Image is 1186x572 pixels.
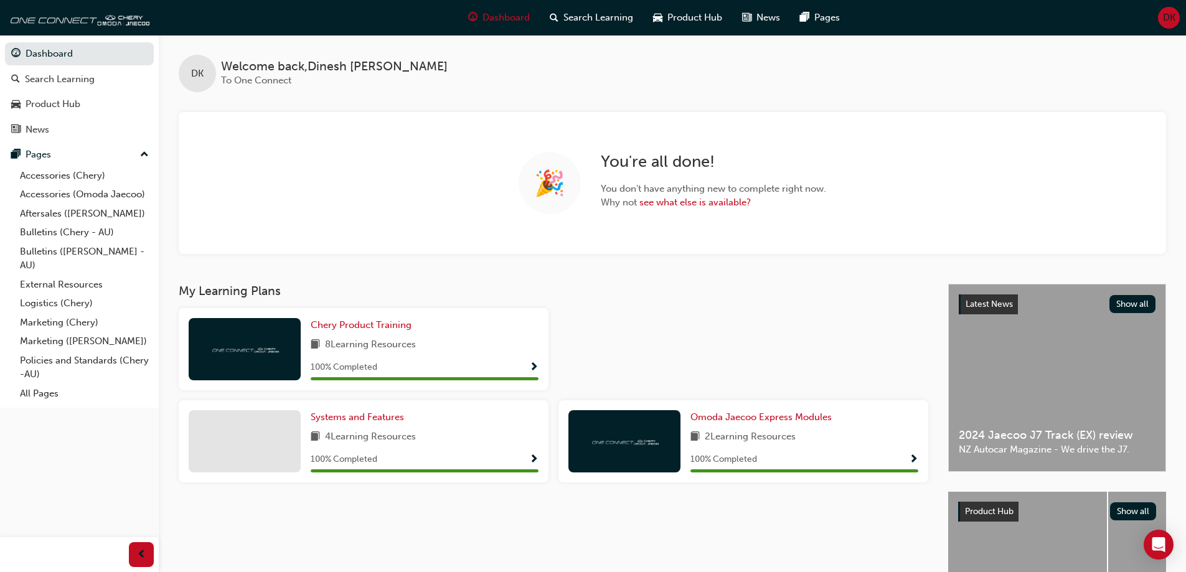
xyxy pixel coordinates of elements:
[311,360,377,375] span: 100 % Completed
[11,49,21,60] span: guage-icon
[959,443,1155,457] span: NZ Autocar Magazine - We drive the J7.
[756,11,780,25] span: News
[6,5,149,30] img: oneconnect
[909,454,918,466] span: Show Progress
[5,118,154,141] a: News
[529,454,539,466] span: Show Progress
[814,11,840,25] span: Pages
[311,410,409,424] a: Systems and Features
[5,42,154,65] a: Dashboard
[550,10,558,26] span: search-icon
[26,148,51,162] div: Pages
[601,152,826,172] h2: You're all done!
[5,143,154,166] button: Pages
[1144,530,1174,560] div: Open Intercom Messenger
[15,185,154,204] a: Accessories (Omoda Jaecoo)
[311,452,377,467] span: 100 % Completed
[140,147,149,163] span: up-icon
[11,124,21,136] span: news-icon
[311,411,404,423] span: Systems and Features
[15,242,154,275] a: Bulletins ([PERSON_NAME] - AU)
[137,547,146,563] span: prev-icon
[948,284,1166,472] a: Latest NewsShow all2024 Jaecoo J7 Track (EX) reviewNZ Autocar Magazine - We drive the J7.
[458,5,540,30] a: guage-iconDashboard
[15,332,154,351] a: Marketing ([PERSON_NAME])
[909,452,918,467] button: Show Progress
[15,166,154,185] a: Accessories (Chery)
[529,362,539,373] span: Show Progress
[965,506,1014,517] span: Product Hub
[958,502,1156,522] a: Product HubShow all
[1158,7,1180,29] button: DK
[25,72,95,87] div: Search Learning
[26,97,80,111] div: Product Hub
[311,319,412,331] span: Chery Product Training
[311,337,320,353] span: book-icon
[705,429,796,445] span: 2 Learning Resources
[667,11,722,25] span: Product Hub
[966,299,1013,309] span: Latest News
[563,11,633,25] span: Search Learning
[15,275,154,294] a: External Resources
[959,428,1155,443] span: 2024 Jaecoo J7 Track (EX) review
[529,360,539,375] button: Show Progress
[959,294,1155,314] a: Latest NewsShow all
[325,429,416,445] span: 4 Learning Resources
[643,5,732,30] a: car-iconProduct Hub
[15,223,154,242] a: Bulletins (Chery - AU)
[191,67,204,81] span: DK
[742,10,751,26] span: news-icon
[26,123,49,137] div: News
[601,195,826,210] span: Why not
[15,384,154,403] a: All Pages
[325,337,416,353] span: 8 Learning Resources
[179,284,928,298] h3: My Learning Plans
[690,429,700,445] span: book-icon
[221,75,291,86] span: To One Connect
[639,197,751,208] a: see what else is available?
[221,60,448,74] span: Welcome back , Dinesh [PERSON_NAME]
[15,204,154,223] a: Aftersales ([PERSON_NAME])
[468,10,478,26] span: guage-icon
[5,68,154,91] a: Search Learning
[1110,502,1157,520] button: Show all
[601,182,826,196] span: You don't have anything new to complete right now.
[690,452,757,467] span: 100 % Completed
[5,40,154,143] button: DashboardSearch LearningProduct HubNews
[5,93,154,116] a: Product Hub
[540,5,643,30] a: search-iconSearch Learning
[11,149,21,161] span: pages-icon
[800,10,809,26] span: pages-icon
[690,411,832,423] span: Omoda Jaecoo Express Modules
[311,318,417,332] a: Chery Product Training
[210,343,279,355] img: oneconnect
[482,11,530,25] span: Dashboard
[790,5,850,30] a: pages-iconPages
[11,99,21,110] span: car-icon
[311,429,320,445] span: book-icon
[1109,295,1156,313] button: Show all
[529,452,539,467] button: Show Progress
[15,313,154,332] a: Marketing (Chery)
[653,10,662,26] span: car-icon
[732,5,790,30] a: news-iconNews
[534,176,565,190] span: 🎉
[11,74,20,85] span: search-icon
[690,410,837,424] a: Omoda Jaecoo Express Modules
[15,294,154,313] a: Logistics (Chery)
[1163,11,1175,25] span: DK
[590,435,659,447] img: oneconnect
[15,351,154,384] a: Policies and Standards (Chery -AU)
